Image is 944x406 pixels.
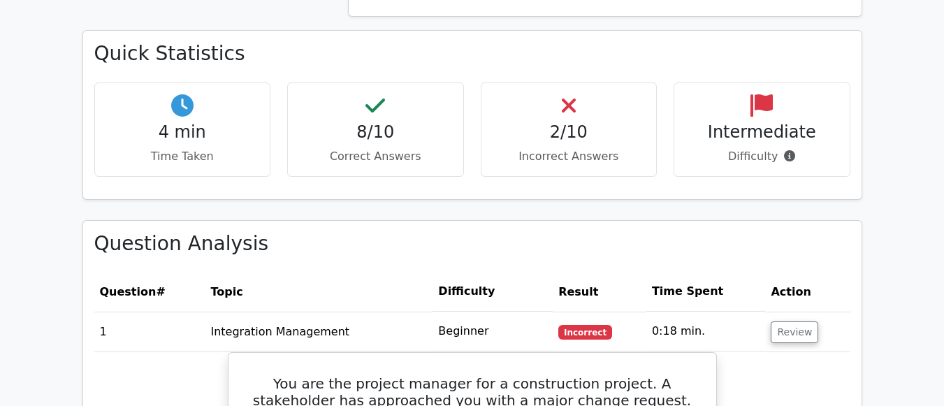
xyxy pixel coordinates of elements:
p: Incorrect Answers [493,148,646,165]
th: Difficulty [433,272,553,312]
td: 0:18 min. [646,312,766,351]
th: # [94,272,205,312]
button: Review [771,321,818,343]
td: Integration Management [205,312,433,351]
th: Action [765,272,850,312]
h3: Question Analysis [94,232,850,256]
p: Difficulty [685,148,838,165]
p: Time Taken [106,148,259,165]
h3: Quick Statistics [94,42,850,66]
td: 1 [94,312,205,351]
th: Topic [205,272,433,312]
h4: 2/10 [493,122,646,143]
th: Result [553,272,646,312]
h4: 8/10 [299,122,452,143]
h4: Intermediate [685,122,838,143]
p: Correct Answers [299,148,452,165]
td: Beginner [433,312,553,351]
h4: 4 min [106,122,259,143]
span: Incorrect [558,325,612,339]
span: Question [100,285,157,298]
th: Time Spent [646,272,766,312]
